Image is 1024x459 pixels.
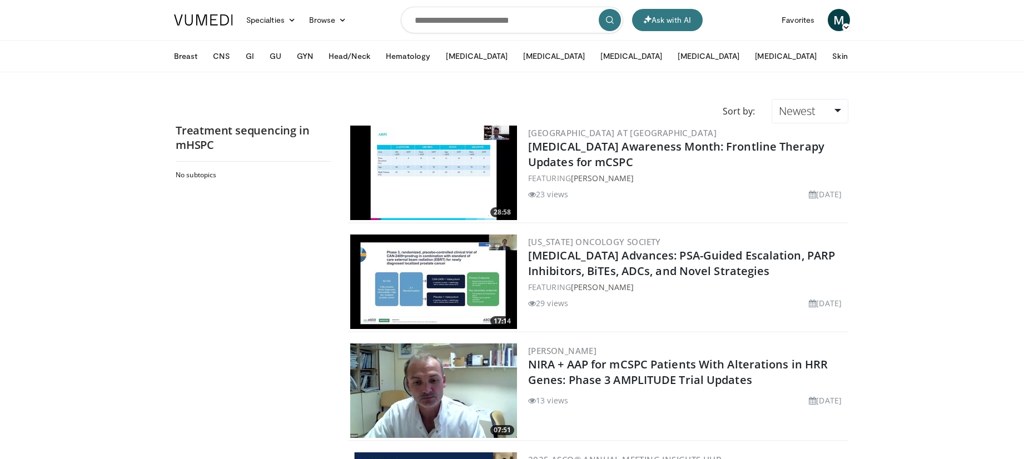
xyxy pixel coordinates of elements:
a: M [828,9,850,31]
h2: Treatment sequencing in mHSPC [176,123,331,152]
span: 28:58 [490,207,514,217]
button: [MEDICAL_DATA] [671,45,746,67]
button: GI [239,45,261,67]
a: Specialties [240,9,302,31]
li: 29 views [528,297,568,309]
button: GU [263,45,288,67]
a: [MEDICAL_DATA] Advances: PSA-Guided Escalation, PARP Inhibitors, BiTEs, ADCs, and Novel Strategies [528,248,835,278]
img: c80227f6-6e12-458f-9edf-ca76c4c09df5.300x170_q85_crop-smart_upscale.jpg [350,343,517,438]
img: VuMedi Logo [174,14,233,26]
button: Head/Neck [322,45,377,67]
a: Favorites [775,9,821,31]
span: Newest [779,103,816,118]
span: 07:51 [490,425,514,435]
a: Browse [302,9,354,31]
button: Skin [826,45,854,67]
li: 13 views [528,395,568,406]
input: Search topics, interventions [401,7,623,33]
a: [PERSON_NAME] [571,282,634,292]
li: [DATE] [809,188,842,200]
a: 07:51 [350,343,517,438]
img: 07814b29-af90-4d80-b465-4e9a881658f1.300x170_q85_crop-smart_upscale.jpg [350,235,517,329]
a: 28:58 [350,126,517,220]
div: FEATURING [528,172,846,184]
a: [PERSON_NAME] [571,173,634,183]
button: Ask with AI [632,9,703,31]
button: Hematology [379,45,438,67]
button: CNS [206,45,236,67]
div: FEATURING [528,281,846,293]
img: 4042849c-d2e1-4f7e-9a59-86052f16c1af.300x170_q85_crop-smart_upscale.jpg [350,126,517,220]
a: Newest [772,99,848,123]
button: Breast [167,45,204,67]
a: NIRA + AAP for mCSPC Patients With Alterations in HRR Genes: Phase 3 AMPLITUDE Trial Updates [528,357,828,387]
button: [MEDICAL_DATA] [439,45,514,67]
h2: No subtopics [176,171,329,179]
a: 17:14 [350,235,517,329]
div: Sort by: [714,99,763,123]
li: [DATE] [809,297,842,309]
a: [MEDICAL_DATA] Awareness Month: Frontline Therapy Updates for mCSPC [528,139,824,169]
button: [MEDICAL_DATA] [594,45,669,67]
a: [PERSON_NAME] [528,345,596,356]
button: GYN [290,45,320,67]
button: [MEDICAL_DATA] [748,45,823,67]
li: [DATE] [809,395,842,406]
li: 23 views [528,188,568,200]
span: 17:14 [490,316,514,326]
button: [MEDICAL_DATA] [516,45,591,67]
a: [US_STATE] Oncology Society [528,236,661,247]
a: [GEOGRAPHIC_DATA] at [GEOGRAPHIC_DATA] [528,127,717,138]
